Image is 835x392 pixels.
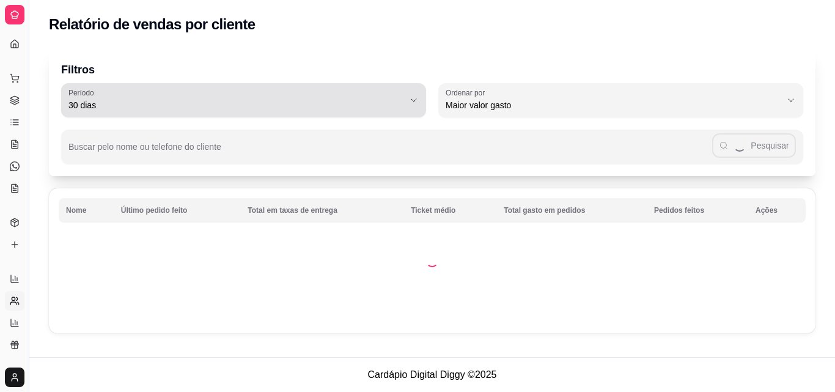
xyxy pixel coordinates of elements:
[438,83,803,117] button: Ordenar porMaior valor gasto
[446,87,489,98] label: Ordenar por
[49,15,256,34] h2: Relatório de vendas por cliente
[29,357,835,392] footer: Cardápio Digital Diggy © 2025
[446,99,781,111] span: Maior valor gasto
[68,87,98,98] label: Período
[61,83,426,117] button: Período30 dias
[61,61,803,78] p: Filtros
[68,146,712,158] input: Buscar pelo nome ou telefone do cliente
[68,99,404,111] span: 30 dias
[426,255,438,267] div: Loading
